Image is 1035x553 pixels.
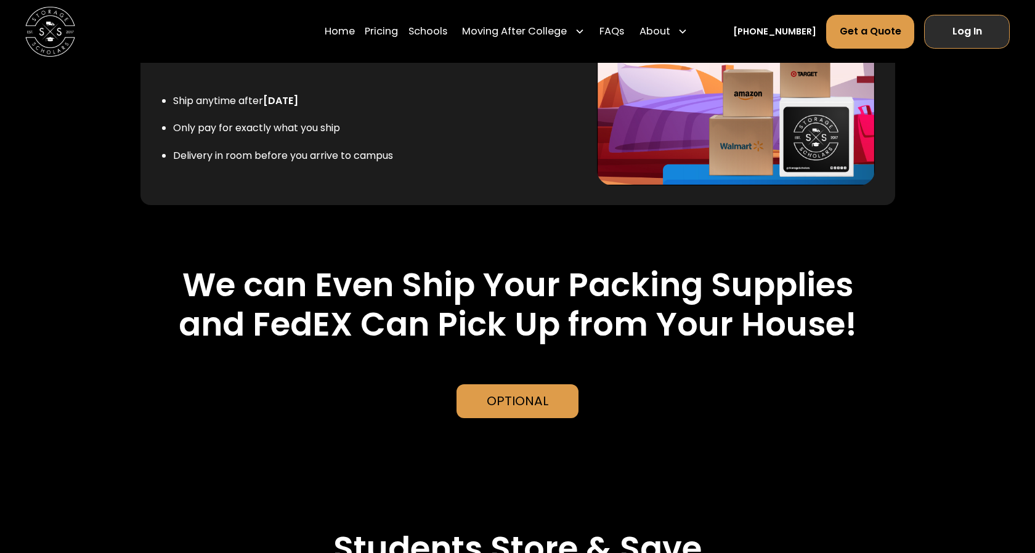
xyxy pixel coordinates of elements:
div: Optional [487,392,548,411]
div: Moving After College [457,14,590,49]
li: Only pay for exactly what you ship [173,121,393,135]
a: Schools [408,14,447,49]
a: Pricing [365,14,398,49]
a: Home [325,14,355,49]
img: Storage Scholars main logo [25,6,76,57]
h2: We can Even Ship Your Packing Supplies and FedEX Can Pick Up from Your House! [115,265,920,344]
a: [PHONE_NUMBER] [733,25,816,38]
a: Log In [924,15,1010,49]
strong: [DATE] [263,94,298,108]
a: FAQs [599,14,624,49]
div: About [635,14,693,49]
div: Moving After College [462,24,567,39]
li: Ship anytime after [173,94,393,108]
div: About [639,24,670,39]
li: Delivery in room before you arrive to campus [173,148,393,163]
a: Get a Quote [826,15,914,49]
